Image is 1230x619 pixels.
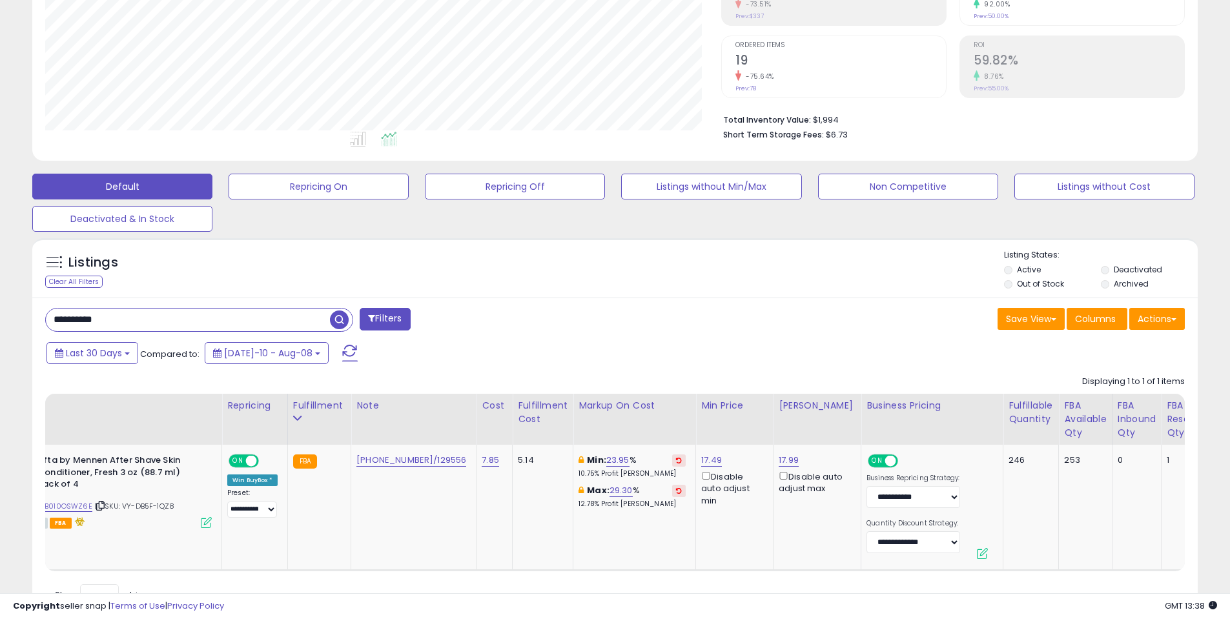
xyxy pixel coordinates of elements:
[68,254,118,272] h5: Listings
[735,85,756,92] small: Prev: 78
[974,85,1009,92] small: Prev: 55.00%
[621,174,801,199] button: Listings without Min/Max
[723,114,811,125] b: Total Inventory Value:
[735,53,946,70] h2: 19
[229,174,409,199] button: Repricing On
[45,276,103,288] div: Clear All Filters
[723,111,1175,127] li: $1,994
[230,456,246,467] span: ON
[13,600,224,613] div: seller snap | |
[741,72,774,81] small: -75.64%
[579,454,686,478] div: %
[1009,454,1049,466] div: 246
[224,347,313,360] span: [DATE]-10 - Aug-08
[72,517,85,526] i: hazardous material
[1064,399,1106,440] div: FBA Available Qty
[518,399,568,426] div: Fulfillment Cost
[32,174,212,199] button: Default
[735,42,946,49] span: Ordered Items
[94,501,174,511] span: | SKU: VY-DB5F-1QZ8
[167,600,224,612] a: Privacy Policy
[227,474,278,486] div: Win BuyBox *
[1017,278,1064,289] label: Out of Stock
[610,484,633,497] a: 29.30
[1004,249,1198,261] p: Listing States:
[110,600,165,612] a: Terms of Use
[779,469,851,494] div: Disable auto adjust max
[869,456,885,467] span: ON
[425,174,605,199] button: Repricing Off
[1082,376,1185,388] div: Displaying 1 to 1 of 1 items
[360,308,410,330] button: Filters
[818,174,998,199] button: Non Competitive
[45,501,92,512] a: B010OSWZ6E
[579,485,686,509] div: %
[998,308,1065,330] button: Save View
[55,589,148,601] span: Show: entries
[1167,399,1225,440] div: FBA Researching Qty
[227,399,282,412] div: Repricing
[356,454,466,467] a: [PHONE_NUMBER]/129556
[779,399,856,412] div: [PERSON_NAME]
[356,399,471,412] div: Note
[1075,312,1116,325] span: Columns
[701,399,768,412] div: Min Price
[606,454,630,467] a: 23.95
[974,42,1184,49] span: ROI
[866,399,998,412] div: Business Pricing
[46,342,138,364] button: Last 30 Days
[1165,600,1217,612] span: 2025-09-10 13:38 GMT
[723,129,824,140] b: Short Term Storage Fees:
[979,72,1004,81] small: 8.76%
[1114,264,1162,275] label: Deactivated
[13,600,60,612] strong: Copyright
[579,469,686,478] p: 10.75% Profit [PERSON_NAME]
[140,348,200,360] span: Compared to:
[974,53,1184,70] h2: 59.82%
[1017,264,1041,275] label: Active
[579,399,690,412] div: Markup on Cost
[482,454,499,467] a: 7.85
[32,206,212,232] button: Deactivated & In Stock
[701,454,722,467] a: 17.49
[1014,174,1194,199] button: Listings without Cost
[205,342,329,364] button: [DATE]-10 - Aug-08
[826,128,848,141] span: $6.73
[1118,399,1156,440] div: FBA inbound Qty
[1129,308,1185,330] button: Actions
[257,456,278,467] span: OFF
[482,399,507,412] div: Cost
[1167,454,1220,466] div: 1
[1009,399,1053,426] div: Fulfillable Quantity
[1118,454,1152,466] div: 0
[579,500,686,509] p: 12.78% Profit [PERSON_NAME]
[896,456,917,467] span: OFF
[866,474,960,483] label: Business Repricing Strategy:
[50,518,72,529] span: FBA
[779,454,799,467] a: 17.99
[293,399,345,412] div: Fulfillment
[573,394,696,445] th: The percentage added to the cost of goods (COGS) that forms the calculator for Min & Max prices.
[587,454,606,466] b: Min:
[1114,278,1149,289] label: Archived
[866,519,960,528] label: Quantity Discount Strategy:
[587,484,610,496] b: Max:
[1064,454,1102,466] div: 253
[37,454,194,494] b: Afta by Mennen After Shave Skin Conditioner, Fresh 3 oz (88.7 ml) Pack of 4
[15,399,216,412] div: Title
[974,12,1009,20] small: Prev: 50.00%
[701,469,763,507] div: Disable auto adjust min
[293,454,317,469] small: FBA
[518,454,563,466] div: 5.14
[227,489,278,518] div: Preset:
[66,347,122,360] span: Last 30 Days
[1067,308,1127,330] button: Columns
[735,12,764,20] small: Prev: $337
